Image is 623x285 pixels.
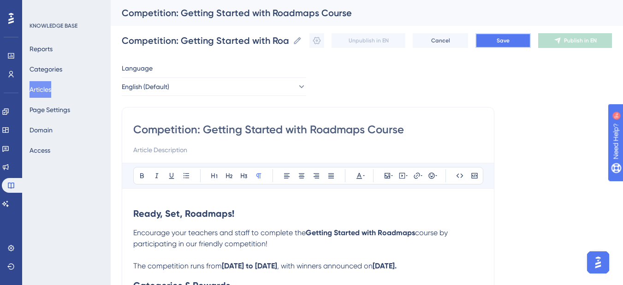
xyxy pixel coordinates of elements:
span: Need Help? [22,2,58,13]
button: Access [30,142,50,159]
button: Page Settings [30,101,70,118]
span: Unpublish in EN [349,37,389,44]
button: Domain [30,122,53,138]
strong: [DATE]. [373,261,397,270]
button: Categories [30,61,62,77]
div: Competition: Getting Started with Roadmaps Course [122,6,589,19]
button: Save [475,33,531,48]
button: Articles [30,81,51,98]
span: Language [122,63,153,74]
button: Reports [30,41,53,57]
button: Cancel [413,33,468,48]
span: Save [497,37,510,44]
input: Article Name [122,34,289,47]
input: Article Description [133,144,483,155]
div: KNOWLEDGE BASE [30,22,77,30]
button: Publish in EN [538,33,612,48]
iframe: UserGuiding AI Assistant Launcher [584,249,612,276]
div: 9+ [63,5,68,12]
strong: Ready, Set, Roadmaps! [133,208,234,219]
input: Article Title [133,122,483,137]
span: English (Default) [122,81,169,92]
span: The competition runs from [133,261,222,270]
span: , with winners announced on [277,261,373,270]
strong: Getting Started with Roadmaps [306,228,415,237]
span: Cancel [431,37,450,44]
span: Publish in EN [564,37,597,44]
button: Unpublish in EN [332,33,405,48]
button: English (Default) [122,77,306,96]
span: Encourage your teachers and staff to complete the [133,228,306,237]
strong: [DATE] to [DATE] [222,261,277,270]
